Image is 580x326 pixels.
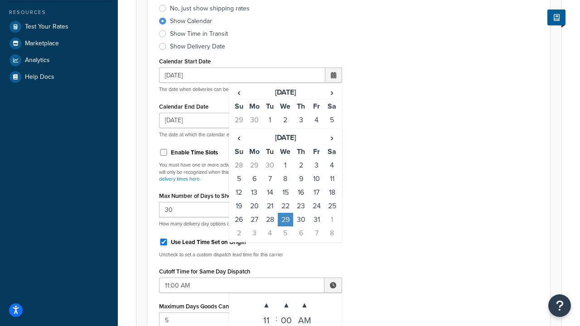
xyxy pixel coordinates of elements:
td: 12 [324,127,340,140]
td: 2 [278,113,293,127]
td: 6 [246,172,262,186]
label: Cutoff Time for Same Day Dispatch [159,268,250,275]
td: 23 [293,199,309,213]
span: Marketplace [25,40,59,48]
td: 13 [246,186,262,199]
td: 19 [231,199,246,213]
td: 29 [246,158,262,172]
td: 1 [324,213,340,226]
th: Sa [324,144,340,158]
td: 6 [293,226,309,240]
th: Th [293,100,309,114]
th: Mo [246,100,262,114]
div: Show Calendar [170,17,212,26]
td: 30 [262,158,278,172]
a: Test Your Rates [7,19,111,35]
td: 8 [262,127,278,140]
td: 11 [309,127,324,140]
td: 3 [309,158,324,172]
td: 15 [278,186,293,199]
p: You must have one or more active Time Slots applied to this carrier. Time slot settings will only... [159,162,342,182]
td: 25 [324,199,340,213]
label: Calendar Start Date [159,58,211,65]
td: 21 [262,199,278,213]
td: 22 [278,199,293,213]
td: 20 [246,199,262,213]
th: [DATE] [246,131,324,145]
div: 11 [257,314,275,323]
label: Max Number of Days to Show [159,192,236,199]
th: Su [231,100,246,114]
td: 7 [262,172,278,186]
td: 10 [293,127,309,140]
div: No, just show shipping rates [170,4,250,13]
button: Show Help Docs [547,10,565,25]
td: 1 [278,158,293,172]
a: Analytics [7,52,111,68]
td: 27 [246,213,262,226]
td: 4 [309,113,324,127]
th: Tu [262,144,278,158]
td: 9 [278,127,293,140]
th: Th [293,144,309,158]
button: Open Resource Center [548,294,571,317]
td: 5 [324,113,340,127]
span: ▲ [295,296,314,314]
td: 3 [293,113,309,127]
th: Fr [309,100,324,114]
td: 26 [231,213,246,226]
span: ▲ [277,296,295,314]
span: ▲ [257,296,275,314]
span: › [325,86,339,99]
td: 31 [309,213,324,226]
td: 4 [324,158,340,172]
td: 2 [231,226,246,240]
td: 17 [309,186,324,199]
span: Analytics [25,57,50,64]
td: 30 [293,213,309,226]
td: 7 [309,226,324,240]
th: Tu [262,100,278,114]
a: Marketplace [7,35,111,52]
a: Help Docs [7,69,111,85]
td: 29 [278,213,293,226]
th: Fr [309,144,324,158]
td: 4 [262,226,278,240]
span: ‹ [232,131,246,144]
span: Help Docs [25,73,54,81]
div: AM [295,314,314,323]
div: Resources [7,9,111,16]
label: Maximum Days Goods Can Be in Transit [159,303,262,310]
td: 14 [262,186,278,199]
th: We [278,144,293,158]
td: 5 [278,226,293,240]
td: 11 [324,172,340,186]
label: Calendar End Date [159,103,208,110]
div: 00 [277,314,295,323]
td: 12 [231,186,246,199]
a: Set available days and pickup or delivery times here. [159,168,332,182]
p: The date when deliveries can begin. Leave empty for all dates from [DATE] [159,86,342,93]
td: 28 [262,213,278,226]
td: 9 [293,172,309,186]
td: 5 [231,172,246,186]
td: 18 [324,186,340,199]
th: Sa [324,100,340,114]
th: We [278,100,293,114]
td: 3 [246,226,262,240]
p: Uncheck to set a custom dispatch lead time for this carrier [159,251,342,258]
label: Enable Time Slots [171,149,218,157]
td: 16 [293,186,309,199]
td: 6 [231,127,246,140]
th: [DATE] [246,86,324,100]
span: ‹ [232,86,246,99]
th: Mo [246,144,262,158]
p: How many delivery day options do you wish to show the customer [159,221,342,227]
td: 28 [231,158,246,172]
td: 2 [293,158,309,172]
td: 24 [309,199,324,213]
